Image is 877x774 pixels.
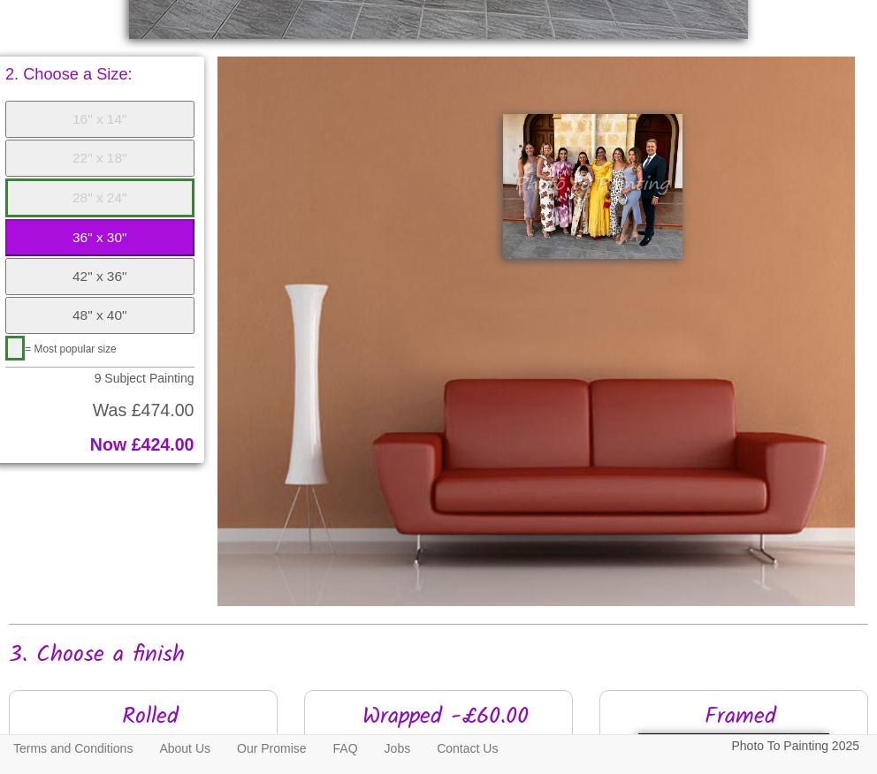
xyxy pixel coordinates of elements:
[345,704,545,730] h2: Wrapped -
[5,219,194,256] button: 36" x 30"
[93,400,194,420] span: Was £474.00
[503,114,683,258] img: Painting
[461,698,529,735] span: £60.00
[5,297,194,334] button: 48" x 40"
[25,343,116,355] span: = Most popular size
[320,735,371,762] a: FAQ
[50,704,250,730] h2: Rolled
[5,178,194,217] button: 28" x 24"
[224,735,320,762] a: Our Promise
[5,258,194,295] button: 42" x 36"
[423,735,511,762] a: Contact Us
[5,66,194,82] p: 2. Choose a Size:
[731,735,859,757] p: Photo To Painting 2025
[146,735,224,762] a: About Us
[90,435,126,454] span: Now
[5,140,194,177] button: 22" x 18"
[5,372,194,384] p: 9 Subject Painting
[9,642,868,668] h2: 3. Choose a finish
[371,735,424,762] a: Jobs
[217,57,856,606] img: Please click the buttons to see your painting on the wall
[5,101,194,138] button: 16" x 14"
[640,704,841,730] h2: Framed
[132,435,194,454] span: £424.00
